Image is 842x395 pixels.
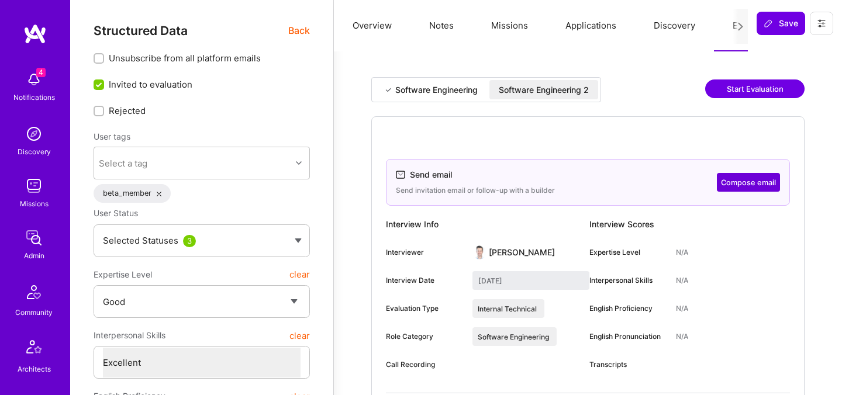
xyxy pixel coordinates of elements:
[20,278,48,306] img: Community
[20,197,49,210] div: Missions
[295,238,302,243] img: caret
[94,184,171,203] div: beta_member
[94,208,138,218] span: User Status
[589,331,667,342] div: English Pronunciation
[22,226,46,250] img: admin teamwork
[18,363,51,375] div: Architects
[288,23,310,38] span: Back
[20,335,48,363] img: Architects
[386,303,463,314] div: Evaluation Type
[109,78,192,91] span: Invited to evaluation
[289,325,310,346] button: clear
[764,18,798,29] span: Save
[157,192,161,196] i: icon Close
[183,235,196,247] div: 3
[717,173,780,192] button: Compose email
[589,215,790,234] div: Interview Scores
[109,105,146,117] span: Rejected
[589,359,667,370] div: Transcripts
[386,215,589,234] div: Interview Info
[103,235,178,246] span: Selected Statuses
[705,79,805,98] button: Start Evaluation
[109,52,261,64] span: Unsubscribe from all platform emails
[386,275,463,286] div: Interview Date
[589,247,667,258] div: Expertise Level
[386,359,463,370] div: Call Recording
[410,169,452,181] div: Send email
[289,264,310,285] button: clear
[589,303,667,314] div: English Proficiency
[499,84,589,96] div: Software Engineering 2
[94,264,152,285] span: Expertise Level
[15,306,53,318] div: Community
[676,247,688,258] div: N/A
[757,12,805,35] button: Save
[589,275,667,286] div: Interpersonal Skills
[472,245,486,259] img: User Avatar
[13,91,55,103] div: Notifications
[296,160,302,166] i: icon Chevron
[22,174,46,197] img: teamwork
[395,84,478,96] div: Software Engineering
[396,185,555,196] div: Send invitation email or follow-up with a builder
[386,247,463,258] div: Interviewer
[386,331,463,342] div: Role Category
[94,325,165,346] span: Interpersonal Skills
[24,250,44,262] div: Admin
[489,247,555,258] div: [PERSON_NAME]
[736,22,745,31] i: icon Next
[18,145,51,158] div: Discovery
[22,68,46,91] img: bell
[36,68,46,77] span: 4
[94,23,188,38] span: Structured Data
[22,122,46,145] img: discovery
[676,331,688,342] div: N/A
[94,131,130,142] label: User tags
[23,23,47,44] img: logo
[676,275,688,286] div: N/A
[676,303,688,314] div: N/A
[99,157,147,169] div: Select a tag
